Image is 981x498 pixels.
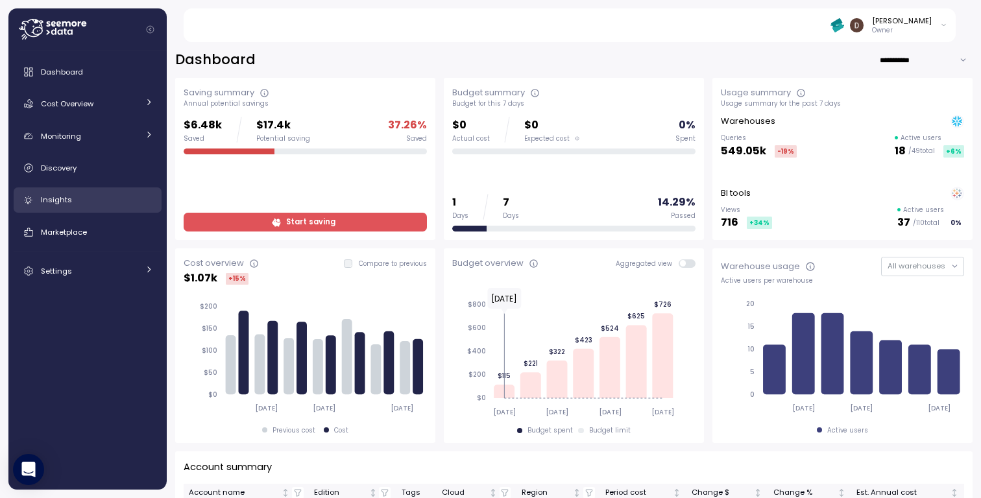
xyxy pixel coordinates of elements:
div: Days [503,211,519,220]
span: Marketplace [41,227,87,237]
div: Budget spent [527,426,573,435]
p: 1 [452,194,468,211]
p: 14.29 % [658,194,696,211]
div: Active users [827,426,868,435]
p: 549.05k [721,143,766,160]
p: $0 [524,117,579,134]
div: Not sorted [281,488,290,497]
tspan: $115 [498,372,511,380]
div: Saved [406,134,427,143]
tspan: [DATE] [313,404,336,412]
p: Compare to previous [359,259,427,268]
div: +15 % [226,273,248,285]
div: Not sorted [837,488,846,497]
div: Passed [671,211,696,220]
tspan: [DATE] [792,404,815,412]
div: Not sorted [950,488,959,497]
a: Insights [14,187,162,213]
div: Saving summary [184,86,254,99]
tspan: $0 [477,394,486,402]
div: Not sorted [489,488,498,497]
span: Monitoring [41,131,81,141]
tspan: $200 [468,370,486,379]
div: Warehouse usage [721,260,800,273]
div: Actual cost [452,134,490,143]
span: Cost Overview [41,99,93,109]
tspan: [DATE] [928,404,951,412]
div: Previous cost [272,426,315,435]
tspan: [DATE] [651,408,674,416]
div: Cost overview [184,257,244,270]
span: Aggregated view [616,259,679,268]
tspan: [DATE] [851,404,873,412]
button: Collapse navigation [142,25,158,34]
div: Not sorted [369,488,378,497]
a: Discovery [14,155,162,181]
tspan: $150 [202,324,217,333]
p: Active users [903,206,944,215]
div: Open Intercom Messenger [13,454,44,485]
div: [PERSON_NAME] [872,16,932,26]
button: All warehouses [881,257,964,276]
div: +34 % [747,217,772,229]
p: 18 [895,143,906,160]
tspan: [DATE] [391,404,414,412]
div: Cost [334,426,348,435]
a: Start saving [184,213,427,231]
tspan: $221 [524,359,538,368]
span: All warehouses [888,261,945,271]
tspan: $322 [549,348,565,356]
div: Budget overview [452,257,524,270]
div: -19 % [775,145,797,158]
text: [DATE] [491,293,517,304]
tspan: $524 [601,324,619,332]
div: Days [452,211,468,220]
div: Not sorted [753,488,762,497]
tspan: $400 [467,347,486,355]
p: Active users [901,134,941,143]
p: $6.48k [184,117,222,134]
p: Views [721,206,772,215]
p: 7 [503,194,519,211]
tspan: $100 [202,346,217,355]
a: Cost Overview [14,91,162,117]
div: 0 % [948,217,964,229]
tspan: 0 [750,390,755,399]
img: 6732f606e2646a5b535b1927.PNG [830,18,844,32]
tspan: 20 [746,300,755,308]
tspan: $0 [208,390,217,399]
div: +6 % [943,145,964,158]
span: Expected cost [524,134,570,143]
div: Budget limit [589,426,631,435]
span: Dashboard [41,67,83,77]
tspan: 10 [747,345,755,353]
tspan: [DATE] [255,404,278,412]
span: Insights [41,195,72,205]
h2: Dashboard [175,51,256,69]
a: Dashboard [14,59,162,85]
tspan: [DATE] [493,408,516,416]
p: $0 [452,117,490,134]
p: 37.26 % [388,117,427,134]
tspan: [DATE] [599,408,622,416]
a: Marketplace [14,219,162,245]
p: Account summary [184,460,272,475]
div: Usage summary [721,86,791,99]
div: Spent [675,134,696,143]
div: Not sorted [672,488,681,497]
p: 37 [897,214,910,231]
tspan: 15 [747,322,755,331]
p: Warehouses [721,115,775,128]
div: Budget summary [452,86,525,99]
tspan: $625 [627,312,645,320]
p: / 49 total [908,147,935,156]
p: $17.4k [256,117,310,134]
p: 0 % [679,117,696,134]
tspan: $50 [204,368,217,377]
tspan: $423 [575,336,592,344]
tspan: $800 [468,300,486,309]
p: 716 [721,214,738,231]
a: Settings [14,258,162,284]
a: Monitoring [14,123,162,149]
div: Usage summary for the past 7 days [721,99,964,108]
